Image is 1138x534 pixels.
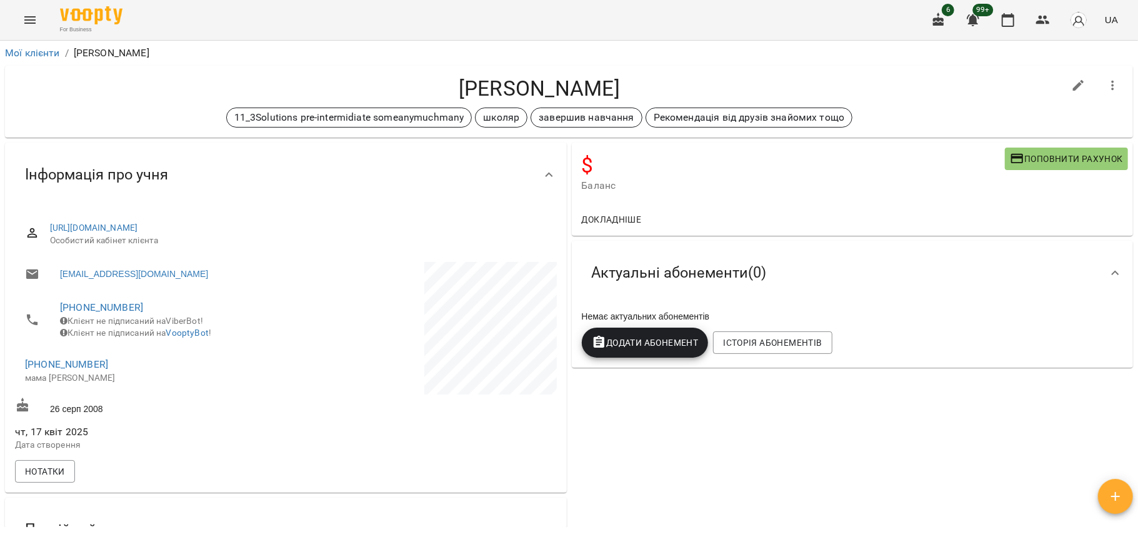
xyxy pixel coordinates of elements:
[654,110,844,125] p: Рекомендація від друзів знайомих тощо
[475,108,527,128] div: школяр
[592,263,767,283] span: Актуальні абонементи ( 0 )
[15,76,1064,101] h4: [PERSON_NAME]
[15,425,283,440] span: чт, 17 квіт 2025
[15,5,45,35] button: Menu
[25,165,168,184] span: Інформація про учня
[572,241,1134,305] div: Актуальні абонементи(0)
[60,26,122,34] span: For Business
[15,439,283,451] p: Дата створення
[942,4,954,16] span: 6
[60,316,203,326] span: Клієнт не підписаний на ViberBot!
[582,212,642,227] span: Докладніше
[592,335,699,350] span: Додати Абонемент
[25,372,273,385] p: мама [PERSON_NAME]
[582,328,709,358] button: Додати Абонемент
[25,464,65,479] span: Нотатки
[582,153,1005,178] h4: $
[5,143,567,207] div: Інформація про учня
[1100,8,1123,31] button: UA
[5,47,60,59] a: Мої клієнти
[579,308,1126,325] div: Немає актуальних абонементів
[713,331,832,354] button: Історія абонементів
[65,46,69,61] li: /
[531,108,642,128] div: завершив навчання
[1010,151,1123,166] span: Поповнити рахунок
[539,110,634,125] p: завершив навчання
[12,395,286,418] div: 26 серп 2008
[234,110,464,125] p: 11_3Solutions pre-intermidiate someanymuchmany
[5,46,1133,61] nav: breadcrumb
[50,234,547,247] span: Особистий кабінет клієнта
[60,301,143,313] a: [PHONE_NUMBER]
[577,208,647,231] button: Докладніше
[166,328,209,338] a: VooptyBot
[226,108,472,128] div: 11_3Solutions pre-intermidiate someanymuchmany
[1070,11,1087,29] img: avatar_s.png
[25,358,108,370] a: [PHONE_NUMBER]
[15,460,75,483] button: Нотатки
[60,328,211,338] span: Клієнт не підписаний на !
[1105,13,1118,26] span: UA
[582,178,1005,193] span: Баланс
[60,268,208,280] a: [EMAIL_ADDRESS][DOMAIN_NAME]
[483,110,519,125] p: школяр
[723,335,822,350] span: Історія абонементів
[1005,148,1128,170] button: Поповнити рахунок
[973,4,994,16] span: 99+
[646,108,852,128] div: Рекомендація від друзів знайомих тощо
[74,46,149,61] p: [PERSON_NAME]
[50,223,138,233] a: [URL][DOMAIN_NAME]
[60,6,122,24] img: Voopty Logo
